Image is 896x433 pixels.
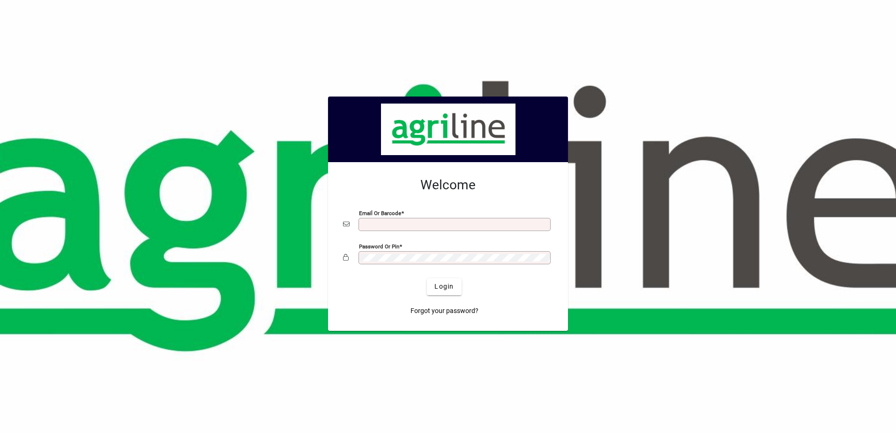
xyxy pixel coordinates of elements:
[407,303,482,320] a: Forgot your password?
[434,282,454,291] span: Login
[359,243,399,249] mat-label: Password or Pin
[411,306,478,316] span: Forgot your password?
[427,278,461,295] button: Login
[359,209,401,216] mat-label: Email or Barcode
[343,177,553,193] h2: Welcome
